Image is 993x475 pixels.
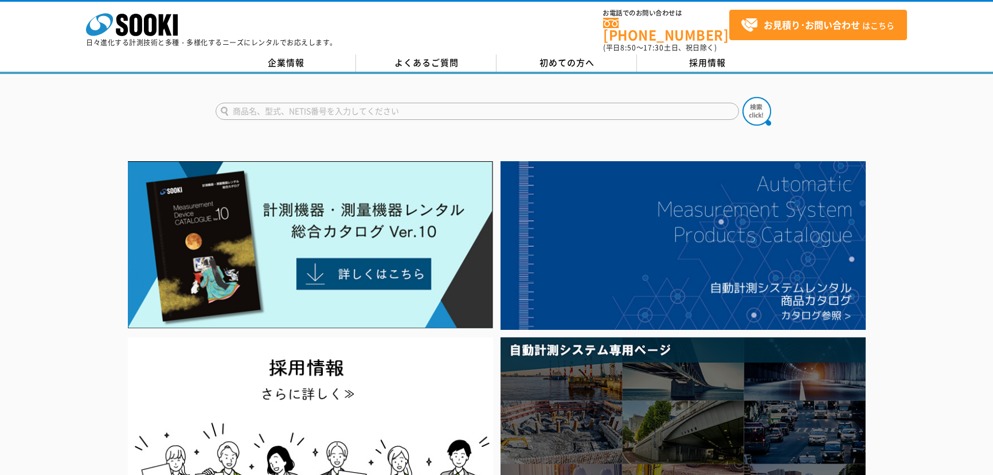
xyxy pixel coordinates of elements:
[539,56,595,69] span: 初めての方へ
[741,17,894,34] span: はこちら
[603,18,729,41] a: [PHONE_NUMBER]
[620,42,636,53] span: 8:50
[603,42,717,53] span: (平日 ～ 土日、祝日除く)
[496,54,637,72] a: 初めての方へ
[86,39,337,46] p: 日々進化する計測技術と多種・多様化するニーズにレンタルでお応えします。
[637,54,777,72] a: 採用情報
[356,54,496,72] a: よくあるご質問
[742,97,771,126] img: btn_search.png
[643,42,664,53] span: 17:30
[501,161,866,330] img: 自動計測システムカタログ
[216,103,739,120] input: 商品名、型式、NETIS番号を入力してください
[764,18,860,32] strong: お見積り･お問い合わせ
[216,54,356,72] a: 企業情報
[603,10,729,17] span: お電話でのお問い合わせは
[128,161,493,329] img: Catalog Ver10
[729,10,907,40] a: お見積り･お問い合わせはこちら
